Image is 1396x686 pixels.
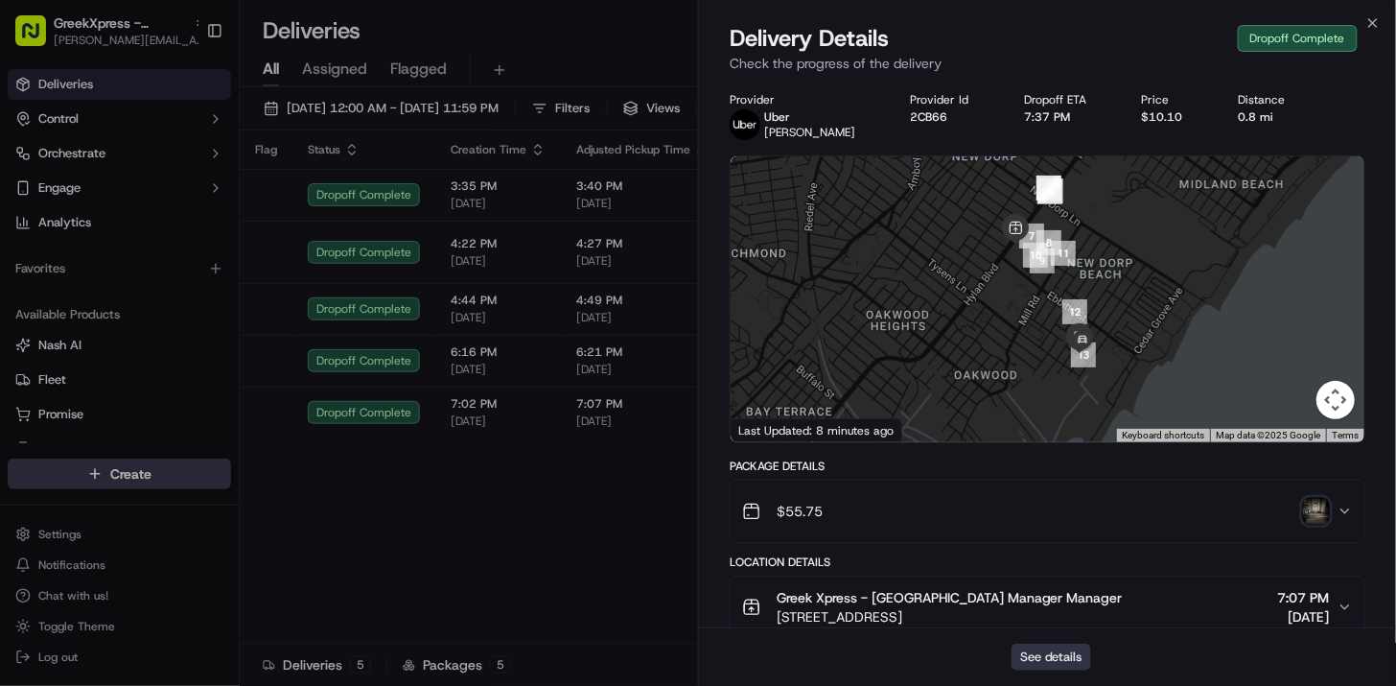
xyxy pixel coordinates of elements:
[38,298,54,314] img: 1736555255976-a54dd68f-1ca7-489b-9aae-adbdc363a1c4
[1024,109,1111,125] div: 7:37 PM
[731,418,902,442] div: Last Updated: 8 minutes ago
[258,349,265,365] span: •
[12,421,154,456] a: 📗Knowledge Base
[1239,92,1311,107] div: Distance
[1142,92,1208,107] div: Price
[1303,498,1330,525] img: photo_proof_of_delivery image
[1043,233,1083,273] div: 11
[1055,292,1095,332] div: 12
[1012,644,1091,671] button: See details
[19,249,128,265] div: Past conversations
[19,77,349,107] p: Welcome 👋
[268,349,308,365] span: [DATE]
[135,475,232,490] a: Powered byPylon
[777,607,1123,627] span: [STREET_ADDRESS]
[1216,430,1320,440] span: Map data ©2025 Google
[154,421,315,456] a: 💻API Documentation
[1015,235,1056,275] div: 10
[19,331,50,362] img: Dianne Alexi Soriano
[162,431,177,446] div: 💻
[19,431,35,446] div: 📗
[86,183,314,202] div: Start new chat
[730,54,1365,73] p: Check the progress of the delivery
[59,297,155,313] span: [PERSON_NAME]
[735,417,799,442] a: Open this area in Google Maps (opens a new window)
[59,349,254,365] span: [PERSON_NAME] [PERSON_NAME]
[1024,92,1111,107] div: Dropoff ETA
[1012,216,1052,256] div: 7
[38,350,54,366] img: 1736555255976-a54dd68f-1ca7-489b-9aae-adbdc363a1c4
[326,189,349,212] button: Start new chat
[731,481,1364,542] button: $55.75photo_proof_of_delivery image
[731,577,1364,638] button: Greek Xpress - [GEOGRAPHIC_DATA] Manager Manager[STREET_ADDRESS]7:07 PM[DATE]
[19,279,50,310] img: Liam S.
[735,417,799,442] img: Google
[1031,171,1071,211] div: 6
[19,19,58,58] img: Nash
[730,459,1365,474] div: Package Details
[170,297,209,313] span: [DATE]
[730,92,880,107] div: Provider
[40,183,75,218] img: 5e9a9d7314ff4150bce227a61376b483.jpg
[730,109,760,140] img: uber-new-logo.jpeg
[19,183,54,218] img: 1736555255976-a54dd68f-1ca7-489b-9aae-adbdc363a1c4
[730,555,1365,570] div: Location Details
[777,502,823,521] span: $55.75
[297,246,349,269] button: See all
[764,125,855,140] span: [PERSON_NAME]
[1316,381,1355,419] button: Map camera controls
[764,109,855,125] p: Uber
[191,476,232,490] span: Pylon
[1029,223,1069,263] div: 8
[730,23,889,54] span: Delivery Details
[86,202,264,218] div: We're available if you need us!
[1332,430,1359,440] a: Terms (opens in new tab)
[159,297,166,313] span: •
[1142,109,1208,125] div: $10.10
[1239,109,1311,125] div: 0.8 mi
[38,429,147,448] span: Knowledge Base
[911,92,994,107] div: Provider Id
[1278,607,1330,627] span: [DATE]
[181,429,308,448] span: API Documentation
[50,124,345,144] input: Got a question? Start typing here...
[1278,588,1330,607] span: 7:07 PM
[1029,168,1069,208] div: 5
[777,588,1123,607] span: Greek Xpress - [GEOGRAPHIC_DATA] Manager Manager
[1122,429,1204,442] button: Keyboard shortcuts
[911,109,948,125] button: 2CB66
